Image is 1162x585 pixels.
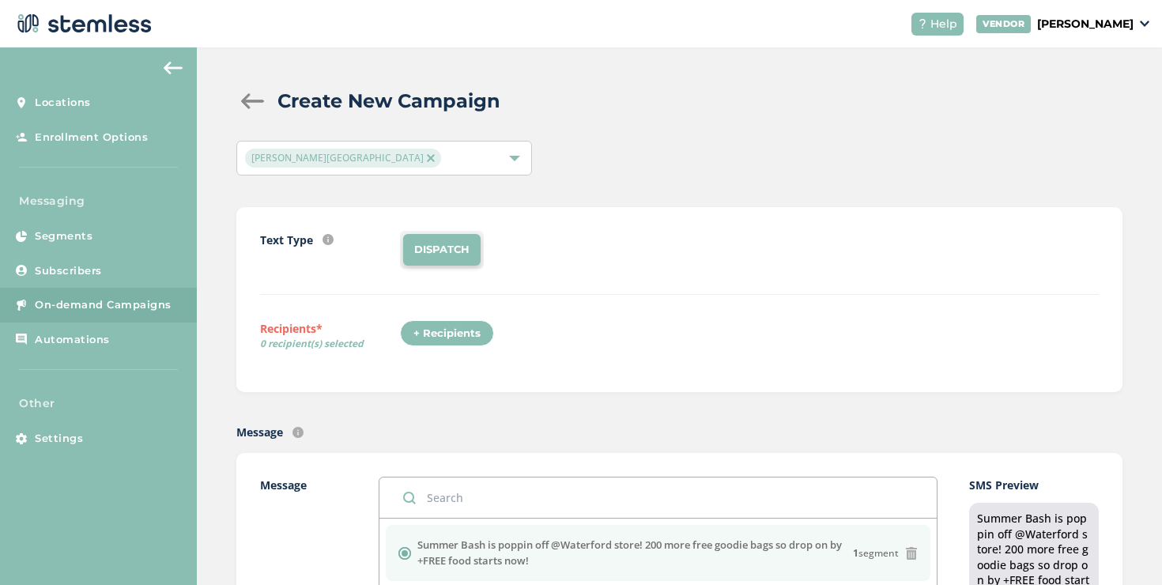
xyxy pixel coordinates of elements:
[853,546,899,560] span: segment
[13,8,152,40] img: logo-dark-0685b13c.svg
[35,263,102,279] span: Subscribers
[35,431,83,447] span: Settings
[403,234,481,266] li: DISPATCH
[245,149,441,168] span: [PERSON_NAME][GEOGRAPHIC_DATA]
[1083,509,1162,585] iframe: Chat Widget
[323,234,334,245] img: icon-info-236977d2.svg
[35,130,148,145] span: Enrollment Options
[427,154,435,162] img: icon-close-accent-8a337256.svg
[417,538,853,568] label: Summer Bash is poppin off @Waterford store! 200 more free goodie bags so drop on by +FREE food st...
[930,16,957,32] span: Help
[260,337,400,351] span: 0 recipient(s) selected
[35,332,110,348] span: Automations
[969,477,1099,493] label: SMS Preview
[292,427,304,438] img: icon-info-236977d2.svg
[260,320,400,357] label: Recipients*
[35,95,91,111] span: Locations
[976,15,1031,33] div: VENDOR
[260,232,313,248] label: Text Type
[277,87,500,115] h2: Create New Campaign
[164,62,183,74] img: icon-arrow-back-accent-c549486e.svg
[400,320,494,347] div: + Recipients
[35,297,172,313] span: On-demand Campaigns
[379,477,937,518] input: Search
[35,228,92,244] span: Segments
[1140,21,1149,27] img: icon_down-arrow-small-66adaf34.svg
[236,424,283,440] label: Message
[853,546,858,560] strong: 1
[918,19,927,28] img: icon-help-white-03924b79.svg
[1037,16,1134,32] p: [PERSON_NAME]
